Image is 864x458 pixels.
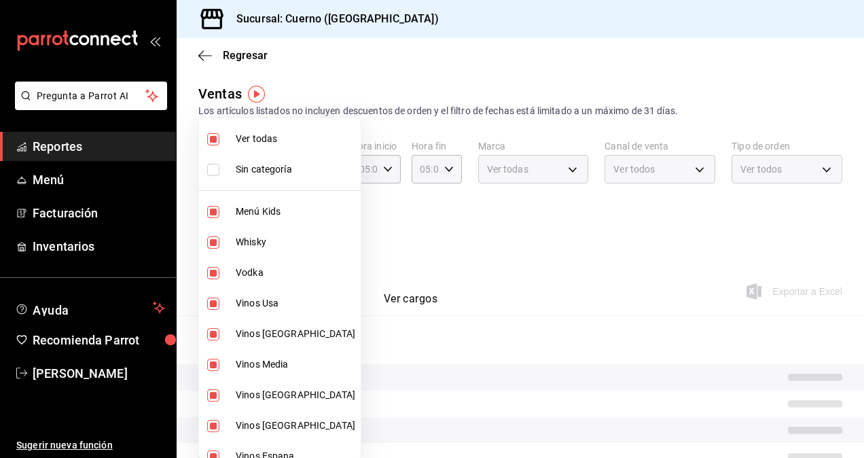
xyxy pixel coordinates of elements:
span: Vinos Usa [236,296,355,311]
span: Vinos [GEOGRAPHIC_DATA] [236,388,355,402]
img: Tooltip marker [248,86,265,103]
span: Sin categoría [236,162,355,177]
span: Vinos Media [236,357,355,372]
span: Whisky [236,235,355,249]
span: Vinos [GEOGRAPHIC_DATA] [236,419,355,433]
span: Vodka [236,266,355,280]
span: Menú Kids [236,205,355,219]
span: Ver todas [236,132,355,146]
span: Vinos [GEOGRAPHIC_DATA] [236,327,355,341]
